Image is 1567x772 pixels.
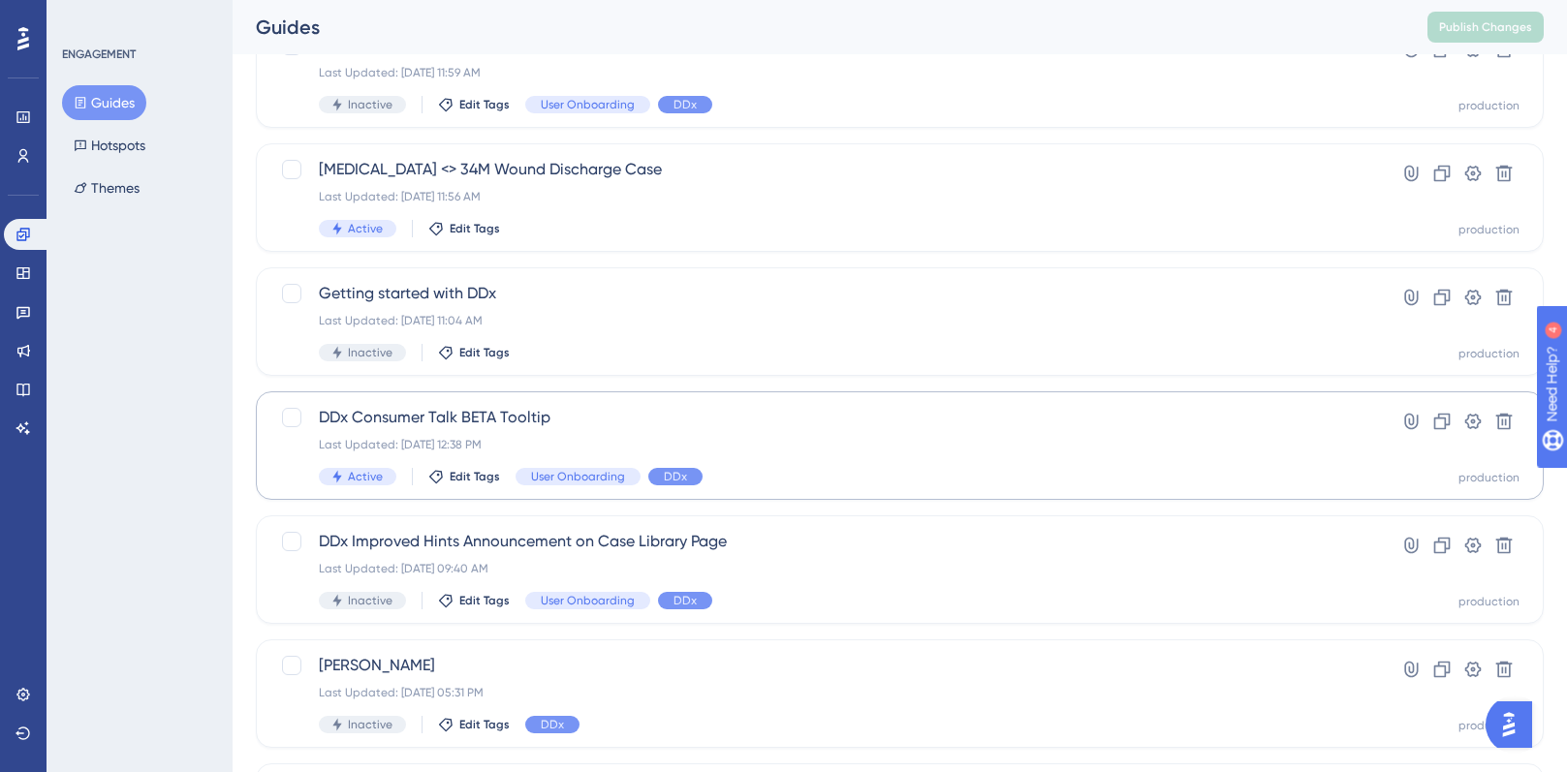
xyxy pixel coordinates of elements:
span: Inactive [348,593,392,608]
div: production [1458,98,1520,113]
span: DDx Consumer Talk BETA Tooltip [319,406,1326,429]
span: Edit Tags [450,221,500,236]
div: Last Updated: [DATE] 05:31 PM [319,685,1326,700]
div: Last Updated: [DATE] 11:04 AM [319,313,1326,328]
button: Edit Tags [438,97,510,112]
iframe: UserGuiding AI Assistant Launcher [1486,695,1544,754]
span: Active [348,221,383,236]
button: Edit Tags [428,221,500,236]
button: Edit Tags [438,593,510,608]
span: Edit Tags [459,97,510,112]
button: Themes [62,170,151,205]
span: Edit Tags [459,717,510,732]
span: DDx [674,97,697,112]
span: Inactive [348,345,392,360]
span: Getting started with DDx [319,282,1326,305]
span: DDx [674,593,697,608]
div: Guides [256,14,1379,41]
span: DDx [664,469,687,484]
div: production [1458,718,1520,733]
span: [MEDICAL_DATA] <> 34M Wound Discharge Case [319,158,1326,181]
div: Last Updated: [DATE] 11:59 AM [319,65,1326,80]
span: User Onboarding [541,97,635,112]
span: User Onboarding [531,469,625,484]
button: Guides [62,85,146,120]
span: Edit Tags [459,593,510,608]
span: Need Help? [46,5,121,28]
div: Last Updated: [DATE] 12:38 PM [319,437,1326,452]
span: Inactive [348,97,392,112]
span: User Onboarding [541,593,635,608]
button: Edit Tags [428,469,500,484]
span: [PERSON_NAME] [319,654,1326,677]
div: Last Updated: [DATE] 09:40 AM [319,561,1326,576]
button: Edit Tags [438,345,510,360]
div: Last Updated: [DATE] 11:56 AM [319,189,1326,204]
span: Publish Changes [1439,19,1532,35]
span: Edit Tags [450,469,500,484]
button: Edit Tags [438,717,510,732]
div: production [1458,346,1520,361]
div: ENGAGEMENT [62,46,136,62]
div: production [1458,470,1520,485]
div: 4 [135,10,141,25]
span: Edit Tags [459,345,510,360]
div: production [1458,594,1520,609]
button: Publish Changes [1427,12,1544,43]
span: DDx [541,717,564,732]
div: production [1458,222,1520,237]
span: Active [348,469,383,484]
span: DDx Improved Hints Announcement on Case Library Page [319,530,1326,553]
button: Hotspots [62,128,157,163]
span: Inactive [348,717,392,732]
